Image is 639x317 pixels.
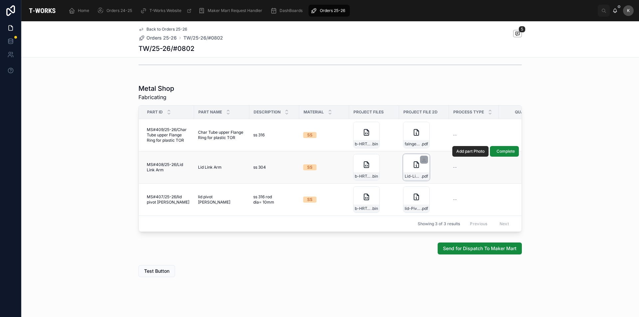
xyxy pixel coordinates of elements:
span: Send for Dispatch To Maker Mart [443,245,517,252]
span: .bin [371,174,378,179]
span: Project File 2D [403,109,438,115]
button: Test Button [138,265,175,277]
span: ss 316 [253,132,265,138]
button: Complete [490,146,519,157]
span: MS#408/25-26/Lid Link Arm [147,162,190,173]
span: -- [453,165,457,170]
div: SS [307,164,313,170]
span: Part ID [147,109,163,115]
span: Home [78,8,89,13]
span: b-HRT_V2.x_Lid-link-arm [355,174,371,179]
span: -- [453,132,457,138]
a: DashBoards [268,5,307,17]
div: SS [307,132,313,138]
span: Lid-Link-Arm [405,174,421,179]
span: lid pivot [PERSON_NAME] [198,194,245,205]
img: App logo [27,5,58,16]
span: MS#407/25-26/lid pivot [PERSON_NAME] [147,194,190,205]
span: .pdf [421,174,428,179]
button: Add part Photo [452,146,489,157]
span: Orders 25-26 [320,8,345,13]
h1: TW/25-26/#0802 [138,44,194,53]
span: Add part Photo [456,149,485,154]
a: Home [67,5,94,17]
span: Part Name [198,109,222,115]
span: Showing 3 of 3 results [418,221,460,227]
button: Send for Dispatch To Maker Mart [438,242,522,254]
a: Orders 25-26 [309,5,350,17]
span: -- [453,197,457,202]
a: TW/25-26/#0802 [183,35,223,41]
button: 5 [513,30,522,38]
span: ss 316 rod dia= 10mm [253,194,294,205]
span: .bin [371,141,378,147]
span: .pdf [421,141,428,147]
span: Complete [497,149,515,154]
span: Project Files [353,109,384,115]
span: Lid Link Arm [198,165,222,170]
span: Orders 25-26 [146,35,177,41]
span: b-HRT_V2.x_Char-tube-upper-flange-ring-for-Plastic-TOR [355,141,371,147]
div: SS [307,197,313,203]
span: Char Tube upper Flange Ring for plastic TOR [198,130,245,140]
span: Fabricating [138,93,174,101]
span: MS#409/25-26/Char Tube upper Flange Ring for plastic TOR [147,127,190,143]
span: b-HRT_V2.x_Lid-pivot-rod [355,206,371,211]
span: 3 [503,197,545,202]
span: Orders 24-25 [106,8,132,13]
span: falnge-ring-for-plastic-Tor [405,141,421,147]
span: 5 [519,26,526,33]
span: DashBoards [280,8,303,13]
h1: Metal Shop [138,84,174,93]
span: K [627,8,630,13]
span: Test Button [144,268,169,274]
span: Description [254,109,281,115]
a: Orders 24-25 [95,5,137,17]
span: 2 [503,165,545,170]
a: T-Works Website [138,5,195,17]
span: Quantity [515,109,536,115]
span: .pdf [421,206,428,211]
span: Process Type [453,109,484,115]
span: Maker Mart Request Handler [208,8,262,13]
span: lid-Pivot-Rod [405,206,421,211]
span: T-Works Website [149,8,181,13]
div: scrollable content [63,3,598,18]
a: Back to Orders 25-26 [138,27,187,32]
span: Back to Orders 25-26 [146,27,187,32]
span: .bin [371,206,378,211]
a: Maker Mart Request Handler [196,5,267,17]
a: Orders 25-26 [138,35,177,41]
span: ss 304 [253,165,266,170]
span: Material [304,109,324,115]
span: 1 [503,132,545,138]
